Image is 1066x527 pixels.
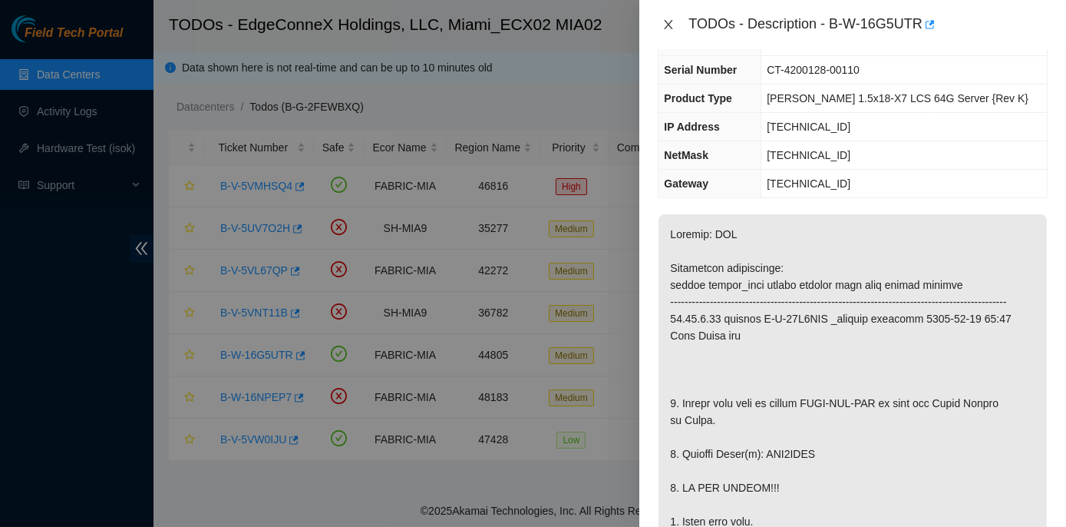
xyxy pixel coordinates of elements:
span: Product Type [664,92,731,104]
span: Gateway [664,177,708,190]
span: [TECHNICAL_ID] [767,149,850,161]
button: Close [658,18,679,32]
span: CT-4200128-00110 [767,64,860,76]
span: [PERSON_NAME] 1.5x18-X7 LCS 64G Server {Rev K} [767,92,1028,104]
span: IP Address [664,121,719,133]
span: close [662,18,675,31]
span: [TECHNICAL_ID] [767,121,850,133]
span: NetMask [664,149,708,161]
span: Serial Number [664,64,737,76]
span: [TECHNICAL_ID] [767,177,850,190]
div: TODOs - Description - B-W-16G5UTR [688,12,1048,37]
